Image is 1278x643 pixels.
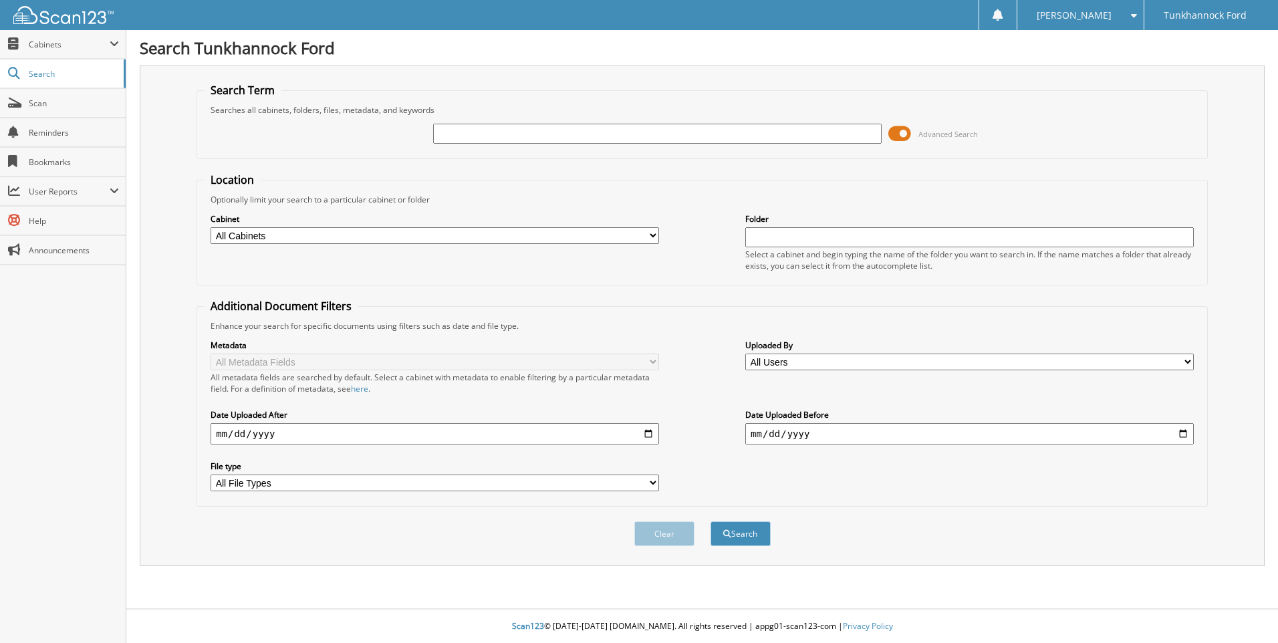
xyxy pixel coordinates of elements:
legend: Search Term [204,83,281,98]
h1: Search Tunkhannock Ford [140,37,1265,59]
label: File type [211,461,659,472]
span: Bookmarks [29,156,119,168]
label: Metadata [211,340,659,351]
img: scan123-logo-white.svg [13,6,114,24]
input: end [745,423,1194,444]
legend: Additional Document Filters [204,299,358,313]
a: Privacy Policy [843,620,893,632]
span: Search [29,68,117,80]
div: Select a cabinet and begin typing the name of the folder you want to search in. If the name match... [745,249,1194,271]
span: Cabinets [29,39,110,50]
span: User Reports [29,186,110,197]
label: Folder [745,213,1194,225]
span: Help [29,215,119,227]
span: Announcements [29,245,119,256]
button: Search [711,521,771,546]
div: All metadata fields are searched by default. Select a cabinet with metadata to enable filtering b... [211,372,659,394]
legend: Location [204,172,261,187]
span: Reminders [29,127,119,138]
div: © [DATE]-[DATE] [DOMAIN_NAME]. All rights reserved | appg01-scan123-com | [126,610,1278,643]
label: Cabinet [211,213,659,225]
button: Clear [634,521,694,546]
span: Scan123 [512,620,544,632]
span: Advanced Search [918,129,978,139]
label: Uploaded By [745,340,1194,351]
span: Scan [29,98,119,109]
div: Optionally limit your search to a particular cabinet or folder [204,194,1200,205]
label: Date Uploaded Before [745,409,1194,420]
a: here [351,383,368,394]
span: Tunkhannock Ford [1164,11,1247,19]
div: Enhance your search for specific documents using filters such as date and file type. [204,320,1200,332]
span: [PERSON_NAME] [1037,11,1112,19]
input: start [211,423,659,444]
label: Date Uploaded After [211,409,659,420]
iframe: Chat Widget [1211,579,1278,643]
div: Searches all cabinets, folders, files, metadata, and keywords [204,104,1200,116]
